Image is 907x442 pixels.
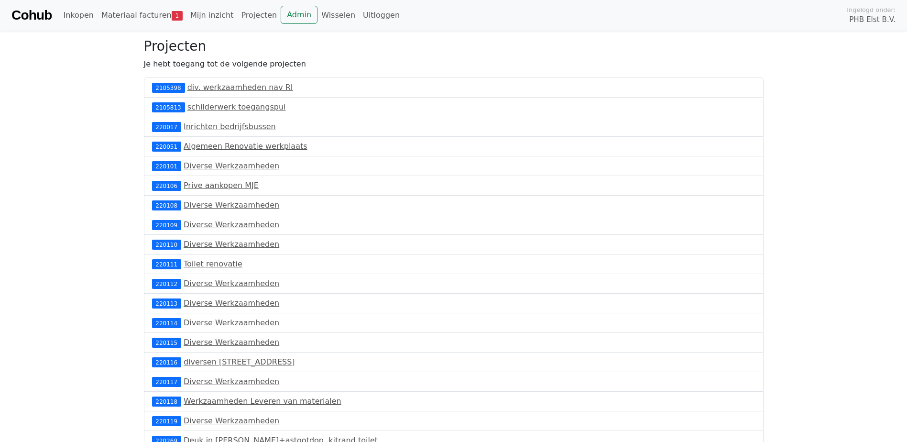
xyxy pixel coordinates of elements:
[172,11,183,21] span: 1
[98,6,186,25] a: Materiaal facturen1
[144,58,764,70] p: Je hebt toegang tot de volgende projecten
[184,338,279,347] a: Diverse Werkzaamheden
[187,83,293,92] a: div. werkzaamheden nav RI
[184,122,276,131] a: Inrichten bedrijfsbussen
[184,220,279,229] a: Diverse Werkzaamheden
[237,6,281,25] a: Projecten
[11,4,52,27] a: Cohub
[152,102,185,112] div: 2105813
[152,279,181,288] div: 220112
[152,83,185,92] div: 2105398
[317,6,359,25] a: Wisselen
[152,161,181,171] div: 220101
[152,122,181,132] div: 220017
[152,377,181,387] div: 220117
[152,298,181,308] div: 220113
[152,397,181,406] div: 220118
[152,142,181,151] div: 220051
[152,357,181,367] div: 220116
[184,416,279,425] a: Diverse Werkzaamheden
[152,318,181,328] div: 220114
[184,397,341,406] a: Werkzaamheden Leveren van materialen
[59,6,97,25] a: Inkopen
[281,6,317,24] a: Admin
[184,240,279,249] a: Diverse Werkzaamheden
[184,142,307,151] a: Algemeen Renovatie werkplaats
[152,338,181,347] div: 220115
[184,377,279,386] a: Diverse Werkzaamheden
[184,259,242,268] a: Toilet renovatie
[152,220,181,230] div: 220109
[184,318,279,327] a: Diverse Werkzaamheden
[849,14,896,25] span: PHB Elst B.V.
[359,6,404,25] a: Uitloggen
[152,416,181,426] div: 220119
[187,102,286,111] a: schilderwerk toegangspui
[186,6,238,25] a: Mijn inzicht
[152,259,181,269] div: 220111
[184,279,279,288] a: Diverse Werkzaamheden
[184,161,279,170] a: Diverse Werkzaamheden
[184,298,279,308] a: Diverse Werkzaamheden
[152,181,181,190] div: 220106
[152,240,181,249] div: 220110
[184,181,259,190] a: Prive aankopen MJE
[152,200,181,210] div: 220108
[144,38,764,55] h3: Projecten
[184,357,295,366] a: diversen [STREET_ADDRESS]
[847,5,896,14] span: Ingelogd onder:
[184,200,279,210] a: Diverse Werkzaamheden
